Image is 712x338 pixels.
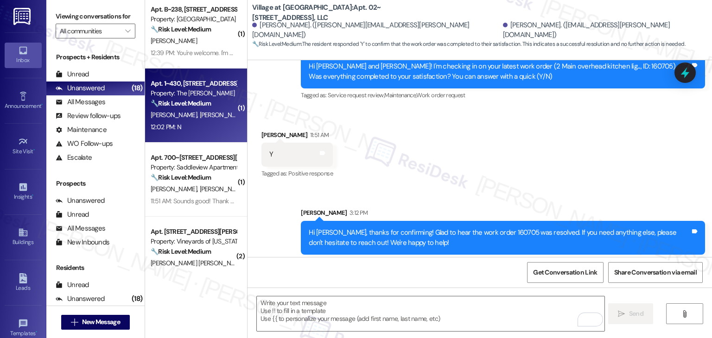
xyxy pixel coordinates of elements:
div: Residents [46,263,145,273]
div: [PERSON_NAME]. ([EMAIL_ADDRESS][PERSON_NAME][DOMAIN_NAME]) [503,20,705,40]
div: Prospects [46,179,145,188]
span: Work order request [416,91,465,99]
a: Leads [5,270,42,295]
span: Share Conversation via email [614,268,697,277]
div: New Inbounds [56,238,109,247]
span: • [32,192,33,199]
strong: 🔧 Risk Level: Medium [151,173,211,182]
i:  [71,319,78,326]
div: 11:51 AM: Sounds good! Thank you :) [EMAIL_ADDRESS][DOMAIN_NAME] [151,197,343,205]
div: (18) [129,292,145,306]
label: Viewing conversations for [56,9,135,24]
div: Property: Saddleview Apartments [151,163,236,172]
div: Unread [56,210,89,219]
button: Send [608,303,653,324]
div: All Messages [56,224,105,233]
div: Unanswered [56,83,105,93]
button: Share Conversation via email [608,262,703,283]
div: Hi [PERSON_NAME], thanks for confirming! Glad to hear the work order 160705 was resolved. If you ... [309,228,690,248]
div: Apt. 1~430, [STREET_ADDRESS] [151,79,236,88]
a: Site Visit • [5,134,42,159]
a: Inbox [5,43,42,68]
strong: 🔧 Risk Level: Medium [151,99,211,107]
span: • [33,147,35,153]
i:  [681,310,688,318]
div: Tagged as: [261,167,333,180]
div: WO Follow-ups [56,139,113,149]
a: Insights • [5,179,42,204]
button: New Message [61,315,130,330]
b: Village at [GEOGRAPHIC_DATA]: Apt. 02~[STREET_ADDRESS], LLC [252,3,438,23]
span: Send [629,309,643,319]
span: • [41,101,43,108]
div: Escalate [56,153,92,163]
span: [PERSON_NAME] [151,185,200,193]
div: [PERSON_NAME] [301,208,705,221]
div: (18) [129,81,145,95]
div: Apt. 700~[STREET_ADDRESS][PERSON_NAME] [151,153,236,163]
span: • [36,329,37,335]
span: [PERSON_NAME] [PERSON_NAME] [151,259,248,267]
div: Maintenance [56,125,107,135]
span: Positive response [288,169,333,177]
span: : The resident responded 'Y' to confirm that the work order was completed to their satisfaction. ... [252,39,685,49]
div: All Messages [56,97,105,107]
div: Property: Vineyards of [US_STATE][GEOGRAPHIC_DATA] [151,237,236,246]
input: All communities [60,24,121,38]
span: New Message [82,317,120,327]
div: 12:02 PM: N [151,123,181,131]
div: 3:12 PM [347,208,368,218]
div: Apt. [STREET_ADDRESS][PERSON_NAME] [151,227,236,237]
span: [PERSON_NAME] [200,185,246,193]
i:  [125,27,130,35]
strong: 🔧 Risk Level: Medium [151,247,211,256]
a: Buildings [5,225,42,250]
textarea: To enrich screen reader interactions, please activate Accessibility in Grammarly extension settings [257,296,604,331]
div: Property: [GEOGRAPHIC_DATA] [151,14,236,24]
div: 11:51 AM [308,130,329,140]
div: Y [269,150,273,159]
i:  [618,310,625,318]
strong: 🔧 Risk Level: Medium [151,25,211,33]
div: Unread [56,69,89,79]
span: [PERSON_NAME] [151,111,200,119]
span: [PERSON_NAME] [200,111,246,119]
div: [PERSON_NAME]. ([PERSON_NAME][EMAIL_ADDRESS][PERSON_NAME][DOMAIN_NAME]) [252,20,501,40]
img: ResiDesk Logo [13,8,32,25]
div: Unanswered [56,196,105,206]
div: Prospects + Residents [46,52,145,62]
div: Unread [56,280,89,290]
div: Apt. B~238, [STREET_ADDRESS][PERSON_NAME] [151,5,236,14]
span: Service request review , [328,91,384,99]
button: Get Conversation Link [527,262,603,283]
div: Hi [PERSON_NAME] and [PERSON_NAME]! I'm checking in on your latest work order (2 Main overhead ki... [309,62,690,81]
span: Get Conversation Link [533,268,597,277]
div: Tagged as: [301,88,705,102]
div: Review follow-ups [56,111,121,121]
span: Maintenance , [384,91,416,99]
strong: 🔧 Risk Level: Medium [252,40,301,48]
div: Unanswered [56,294,105,304]
div: [PERSON_NAME] [261,130,333,143]
div: Property: The [PERSON_NAME] [151,88,236,98]
span: [PERSON_NAME] [151,37,197,45]
div: 12:39 PM: You're welcome. I'm not trying to start any problems, but so many people have multiple ... [151,49,616,57]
